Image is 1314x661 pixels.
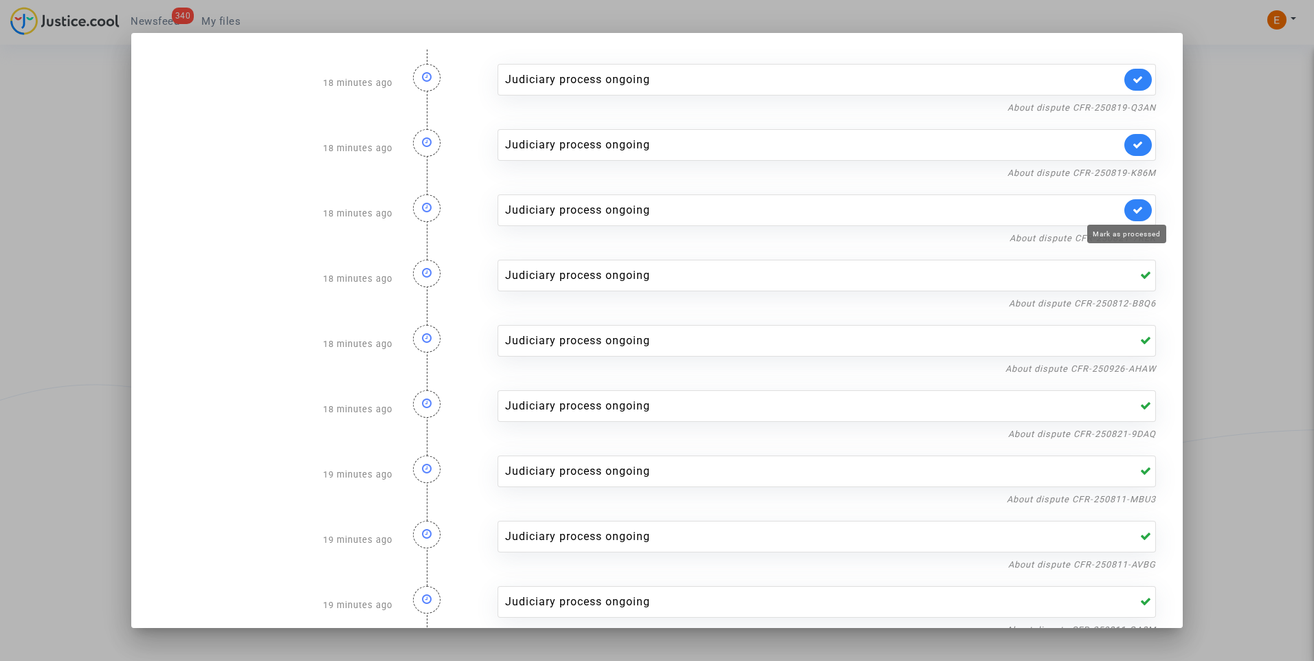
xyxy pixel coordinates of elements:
[505,202,1121,219] div: Judiciary process ongoing
[148,115,402,181] div: 18 minutes ago
[505,398,1121,414] div: Judiciary process ongoing
[505,137,1121,153] div: Judiciary process ongoing
[505,594,1121,610] div: Judiciary process ongoing
[148,377,402,442] div: 18 minutes ago
[505,71,1121,88] div: Judiciary process ongoing
[148,181,402,246] div: 18 minutes ago
[505,333,1121,349] div: Judiciary process ongoing
[1008,559,1156,570] a: About dispute CFR-250811-AVBG
[505,528,1121,545] div: Judiciary process ongoing
[1007,168,1156,178] a: About dispute CFR-250819-K86M
[148,442,402,507] div: 19 minutes ago
[505,267,1121,284] div: Judiciary process ongoing
[505,463,1121,480] div: Judiciary process ongoing
[148,50,402,115] div: 18 minutes ago
[1005,363,1156,374] a: About dispute CFR-250926-AHAW
[148,572,402,638] div: 19 minutes ago
[148,507,402,572] div: 19 minutes ago
[1008,429,1156,439] a: About dispute CFR-250821-9DAQ
[1010,233,1156,243] a: About dispute CFR-250821-7REK
[148,311,402,377] div: 18 minutes ago
[1006,625,1156,635] a: About dispute CFR-250811-QA8M
[1009,298,1156,309] a: About dispute CFR-250812-B8Q6
[1007,102,1156,113] a: About dispute CFR-250819-Q3AN
[148,246,402,311] div: 18 minutes ago
[1007,494,1156,504] a: About dispute CFR-250811-MBU3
